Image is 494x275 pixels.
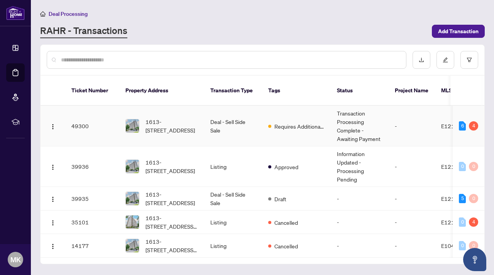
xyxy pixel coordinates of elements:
img: thumbnail-img [126,160,139,173]
span: Deal Processing [49,10,88,17]
th: MLS # [435,76,481,106]
img: Logo [50,124,56,130]
span: 1613-[STREET_ADDRESS][PERSON_NAME] [145,214,198,231]
td: - [389,234,435,258]
img: Logo [50,164,56,170]
td: - [331,234,389,258]
span: Cancelled [274,218,298,227]
img: thumbnail-img [126,192,139,205]
span: home [40,11,46,17]
td: Deal - Sell Side Sale [204,187,262,210]
td: 39935 [65,187,119,210]
div: 5 [459,194,466,203]
span: Requires Additional Docs [274,122,325,131]
span: E12197499 [441,195,472,202]
span: E10410060 [441,242,472,249]
td: - [389,106,435,146]
td: Listing [204,146,262,187]
button: Logo [47,239,59,252]
span: Cancelled [274,242,298,250]
button: Add Transaction [432,25,485,38]
img: thumbnail-img [126,216,139,229]
button: Logo [47,160,59,173]
div: 0 [469,162,478,171]
span: E12197499 [441,122,472,129]
td: Information Updated - Processing Pending [331,146,389,187]
th: Tags [262,76,331,106]
td: 39936 [65,146,119,187]
button: filter [460,51,478,69]
div: 0 [459,241,466,250]
td: 14177 [65,234,119,258]
button: Logo [47,120,59,132]
td: 49300 [65,106,119,146]
td: Listing [204,210,262,234]
td: Deal - Sell Side Sale [204,106,262,146]
td: Transaction Processing Complete - Awaiting Payment [331,106,389,146]
div: 6 [459,121,466,131]
td: - [389,210,435,234]
img: Logo [50,220,56,226]
button: download [413,51,430,69]
span: 1613-[STREET_ADDRESS] [145,117,198,134]
button: Logo [47,216,59,228]
img: thumbnail-img [126,119,139,132]
button: Open asap [463,248,486,271]
span: 1613-[STREET_ADDRESS] [145,190,198,207]
img: thumbnail-img [126,239,139,252]
span: edit [443,57,448,63]
span: 1613-[STREET_ADDRESS][PERSON_NAME] [145,237,198,254]
button: Logo [47,192,59,205]
span: Add Transaction [438,25,479,37]
span: MK [10,254,21,265]
th: Ticket Number [65,76,119,106]
img: Logo [50,196,56,202]
span: Draft [274,195,286,203]
span: Approved [274,163,298,171]
span: 1613-[STREET_ADDRESS] [145,158,198,175]
span: E12197499 [441,163,472,170]
th: Status [331,76,389,106]
div: 0 [459,162,466,171]
td: - [331,187,389,210]
td: - [331,210,389,234]
img: Logo [50,243,56,250]
img: logo [6,6,25,20]
span: E12156704 [441,219,472,226]
th: Transaction Type [204,76,262,106]
th: Project Name [389,76,435,106]
td: - [389,187,435,210]
div: 0 [469,194,478,203]
button: edit [436,51,454,69]
td: 35101 [65,210,119,234]
div: 0 [469,241,478,250]
th: Property Address [119,76,204,106]
span: download [419,57,424,63]
td: - [389,146,435,187]
div: 4 [469,217,478,227]
td: Listing [204,234,262,258]
span: filter [467,57,472,63]
div: 0 [459,217,466,227]
div: 4 [469,121,478,131]
a: RAHR - Transactions [40,24,127,38]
